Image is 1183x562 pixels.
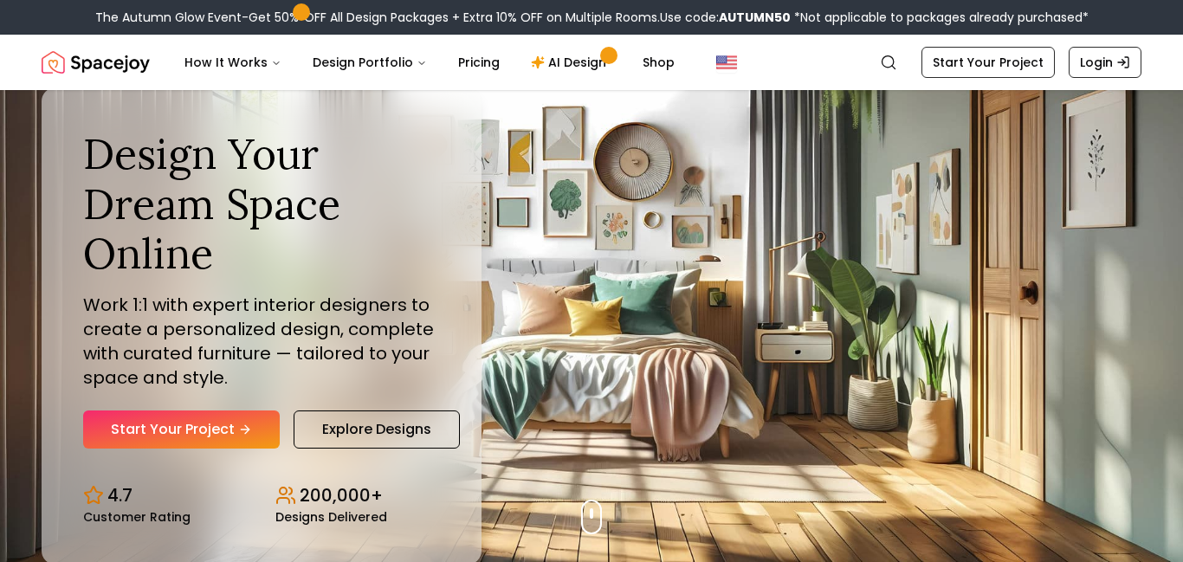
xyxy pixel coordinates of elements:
a: Explore Designs [294,410,460,449]
p: 200,000+ [300,483,383,507]
a: Start Your Project [921,47,1055,78]
div: The Autumn Glow Event-Get 50% OFF All Design Packages + Extra 10% OFF on Multiple Rooms. [95,9,1089,26]
b: AUTUMN50 [719,9,791,26]
a: Spacejoy [42,45,150,80]
a: Pricing [444,45,514,80]
button: Design Portfolio [299,45,441,80]
span: *Not applicable to packages already purchased* [791,9,1089,26]
a: Shop [629,45,688,80]
a: Login [1069,47,1141,78]
p: Work 1:1 with expert interior designers to create a personalized design, complete with curated fu... [83,293,440,390]
h1: Design Your Dream Space Online [83,129,440,279]
nav: Global [42,35,1141,90]
img: United States [716,52,737,73]
button: How It Works [171,45,295,80]
span: Use code: [660,9,791,26]
a: Start Your Project [83,410,280,449]
p: 4.7 [107,483,133,507]
small: Designs Delivered [275,511,387,523]
a: AI Design [517,45,625,80]
nav: Main [171,45,688,80]
small: Customer Rating [83,511,191,523]
div: Design stats [83,469,440,523]
img: Spacejoy Logo [42,45,150,80]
